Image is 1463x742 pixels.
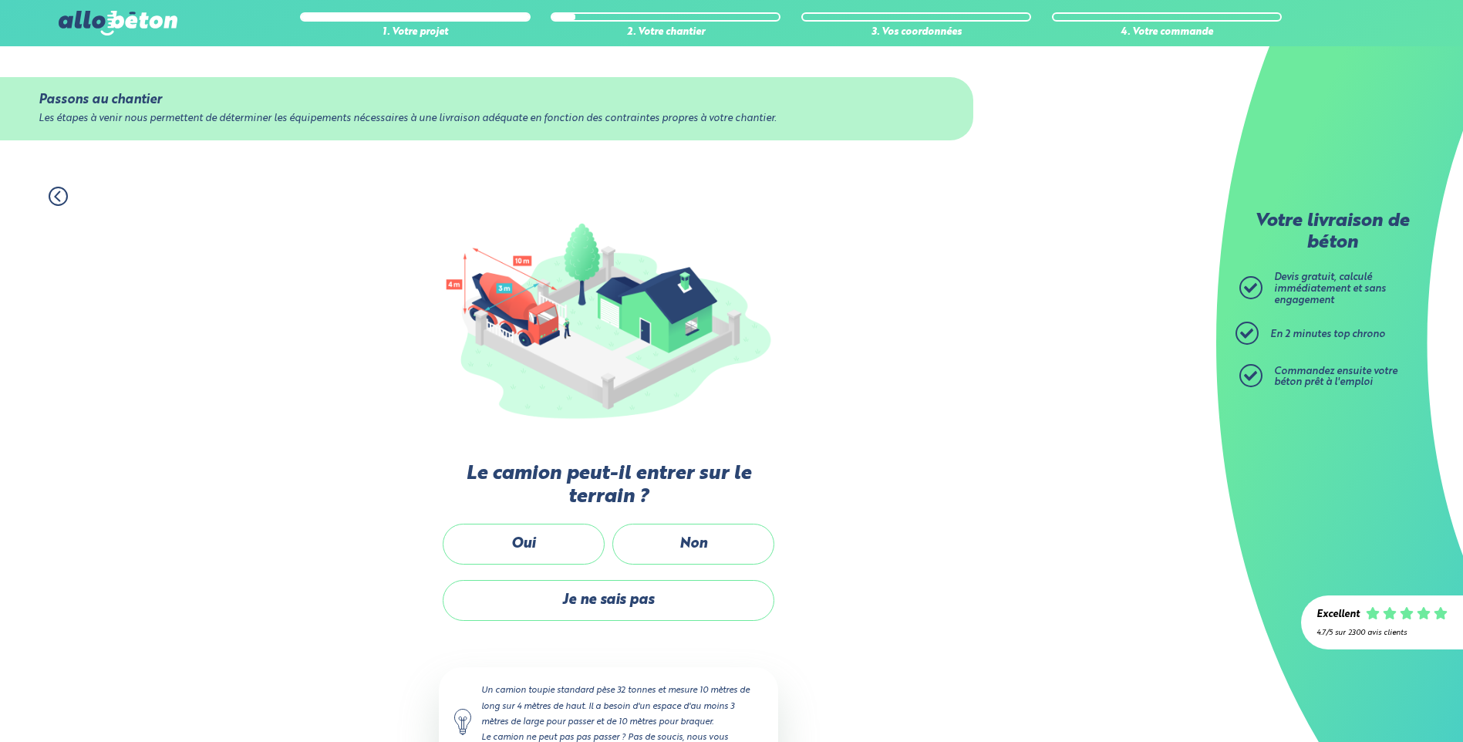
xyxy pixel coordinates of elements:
[39,113,934,125] div: Les étapes à venir nous permettent de déterminer les équipements nécessaires à une livraison adéq...
[1052,27,1282,39] div: 4. Votre commande
[439,463,778,508] label: Le camion peut-il entrer sur le terrain ?
[1326,682,1446,725] iframe: Help widget launcher
[551,27,780,39] div: 2. Votre chantier
[612,524,774,565] label: Non
[443,524,605,565] label: Oui
[801,27,1031,39] div: 3. Vos coordonnées
[59,11,177,35] img: allobéton
[300,27,530,39] div: 1. Votre projet
[443,580,774,621] label: Je ne sais pas
[39,93,934,107] div: Passons au chantier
